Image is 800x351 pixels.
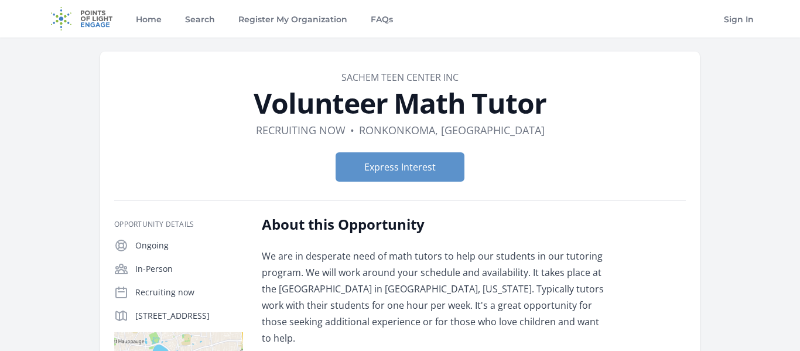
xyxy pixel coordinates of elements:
[336,152,464,182] button: Express Interest
[135,240,243,251] p: Ongoing
[114,220,243,229] h3: Opportunity Details
[262,248,604,346] p: We are in desperate need of math tutors to help our students in our tutoring program. We will wor...
[135,310,243,322] p: [STREET_ADDRESS]
[359,122,545,138] dd: Ronkonkoma, [GEOGRAPHIC_DATA]
[262,215,604,234] h2: About this Opportunity
[135,287,243,298] p: Recruiting now
[256,122,346,138] dd: Recruiting now
[135,263,243,275] p: In-Person
[350,122,354,138] div: •
[114,89,686,117] h1: Volunteer Math Tutor
[341,71,459,84] a: SACHEM TEEN CENTER INC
